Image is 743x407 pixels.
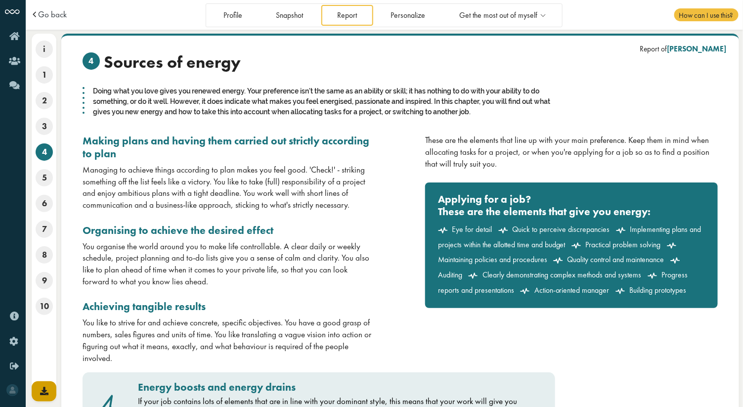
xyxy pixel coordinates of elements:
div: Report of [640,44,726,54]
h3: These are the elements that give you energy: [438,205,705,218]
span: 8 [36,246,53,264]
span: i [36,41,53,58]
h3: Achieving tangible results [83,300,375,313]
span: 3 [36,118,53,135]
div: Progress reports and presentations [438,270,688,295]
span: 4 [36,143,53,161]
div: Quality control and maintenance [553,255,664,265]
h3: Applying for a job? [438,193,705,206]
span: 10 [36,298,53,315]
div: Eye for detail [438,225,492,234]
div: Doing what you love gives you renewed energy. Your preference isn't the same as an ability or ski... [83,85,577,118]
span: 6 [36,195,53,212]
div: Building prototypes [615,285,687,295]
a: Personalize [375,5,441,25]
h3: Organising to achieve the desired effect [83,224,375,237]
span: 2 [36,92,53,109]
h3: Making plans and having them carried out strictly according to plan [83,135,375,160]
span: 5 [36,169,53,186]
div: Clearly demonstrating complex methods and systems [468,270,642,280]
span: 4 [83,52,100,70]
div: Auditing [438,255,685,280]
div: Action-oriented manager [520,285,610,295]
div: These are the elements that line up with your main preference. Keep them in mind when allocating ... [425,135,718,170]
h3: Energy boosts and energy drains [138,381,530,394]
span: 7 [36,221,53,238]
div: Managing to achieve things according to plan makes you feel good. 'Check!' - striking something o... [83,164,375,211]
span: Sources of energy [104,52,241,73]
span: Get the most out of myself [459,11,537,20]
span: How can I use this? [674,8,738,21]
div: Practical problem solving [571,240,661,250]
div: You like to strive for and achieve concrete, specific objectives. You have a good grasp of number... [83,317,375,364]
span: 1 [36,66,53,84]
a: Profile [207,5,258,25]
a: Get the most out of myself [443,5,561,25]
a: Snapshot [260,5,319,25]
a: Report [321,5,373,25]
div: Quick to perceive discrepancies [498,225,610,234]
div: Implementing plans and projects within the allotted time and budget [438,225,701,250]
div: You organise the world around you to make life controllable. A clear daily or weekly schedule, pr... [83,241,375,288]
a: Go back [38,10,67,19]
span: [PERSON_NAME] [667,44,726,54]
span: 9 [36,272,53,289]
